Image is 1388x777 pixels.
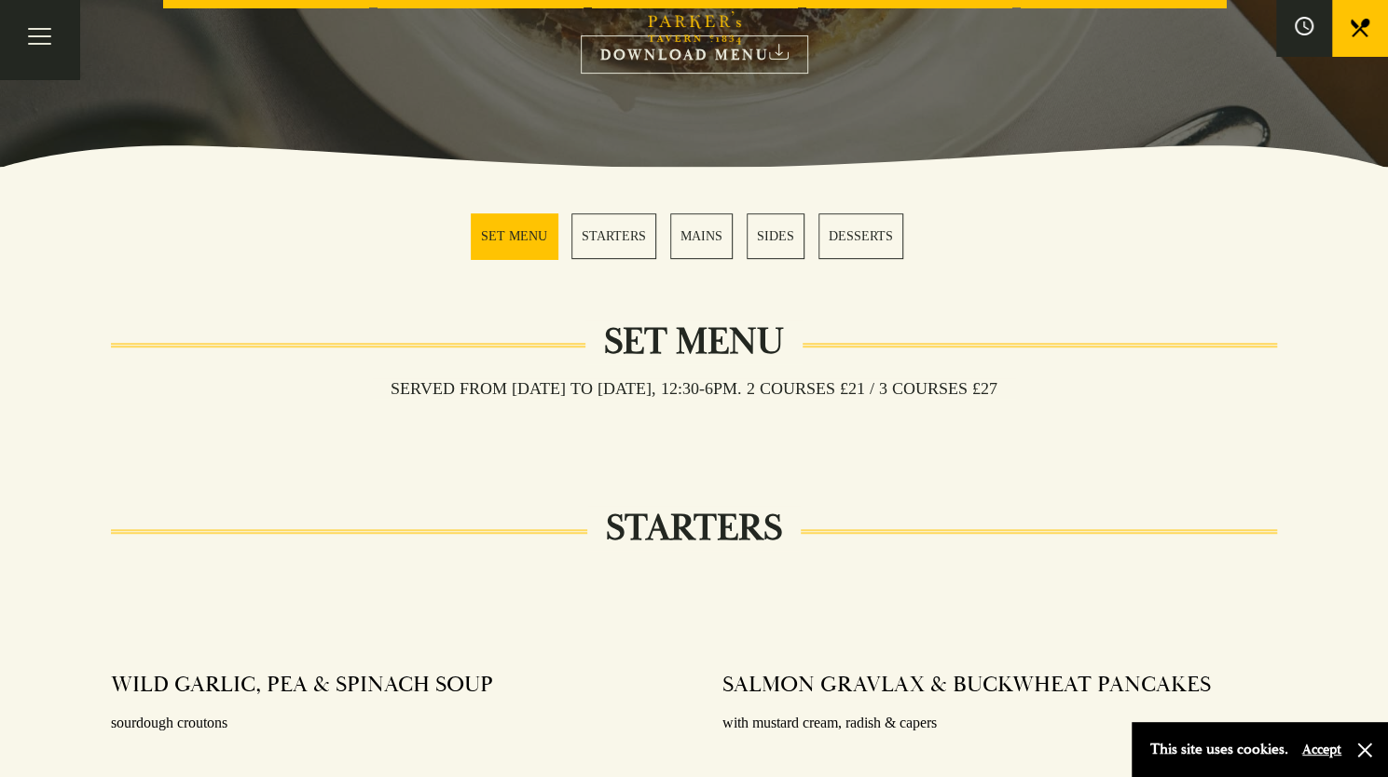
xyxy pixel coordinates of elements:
[722,710,1278,737] p: with mustard cream, radish & capers
[722,671,1211,699] h4: SALMON GRAVLAX & BUCKWHEAT PANCAKES
[670,213,733,259] a: 3 / 5
[1355,741,1374,759] button: Close and accept
[587,506,801,551] h2: STARTERS
[581,35,808,74] a: DOWNLOAD MENU
[111,671,493,699] h4: WILD GARLIC, PEA & SPINACH SOUP
[818,213,903,259] a: 5 / 5
[471,213,557,259] a: 1 / 5
[1302,741,1341,758] button: Accept
[111,710,667,737] p: sourdough croutons
[571,213,656,259] a: 2 / 5
[372,378,1016,399] h3: Served from [DATE] to [DATE], 12:30-6pm. 2 COURSES £21 / 3 COURSES £27
[747,213,804,259] a: 4 / 5
[585,320,803,364] h2: Set Menu
[1150,736,1288,763] p: This site uses cookies.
